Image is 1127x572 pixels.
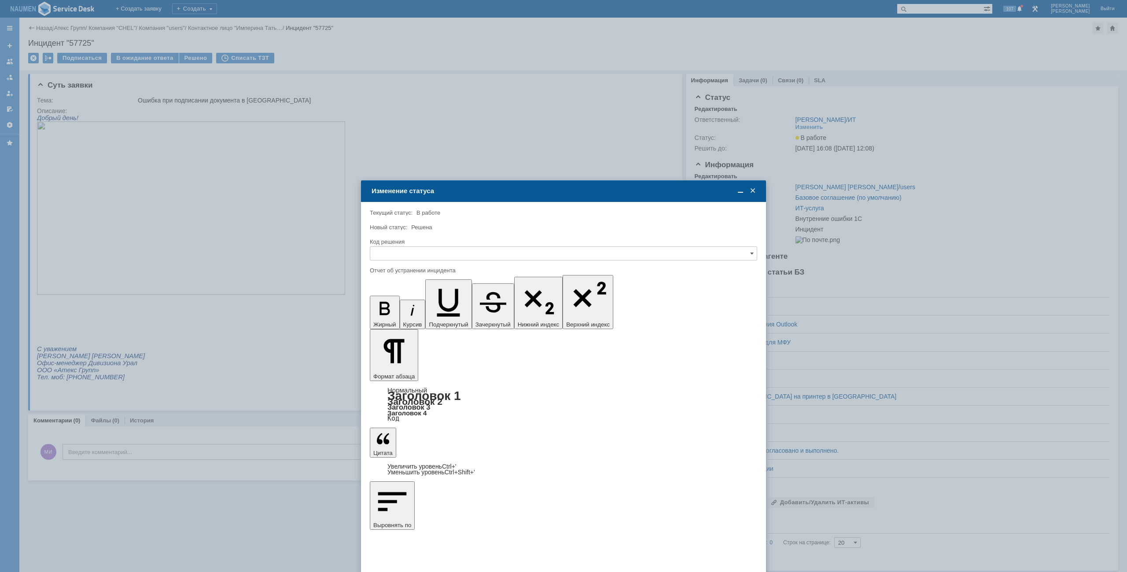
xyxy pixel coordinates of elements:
[445,469,475,476] span: Ctrl+Shift+'
[475,321,511,328] span: Зачеркнутый
[748,187,757,195] span: Закрыть
[387,396,442,407] a: Заголовок 2
[370,239,755,245] div: Код решения
[370,268,755,273] div: Отчет об устранении инцидента
[370,387,757,422] div: Формат абзаца
[416,209,440,216] span: В работе
[514,277,563,329] button: Нижний индекс
[387,409,427,417] a: Заголовок 4
[403,321,422,328] span: Курсив
[370,296,400,329] button: Жирный
[425,279,471,329] button: Подчеркнутый
[563,275,613,329] button: Верхний индекс
[372,187,757,195] div: Изменение статуса
[387,469,475,476] a: Decrease
[370,209,412,216] label: Текущий статус:
[566,321,610,328] span: Верхний индекс
[442,463,457,470] span: Ctrl+'
[370,428,396,458] button: Цитата
[387,403,430,411] a: Заголовок 3
[472,283,514,329] button: Зачеркнутый
[411,224,432,231] span: Решена
[370,224,408,231] label: Новый статус:
[370,464,757,475] div: Цитата
[736,187,745,195] span: Свернуть (Ctrl + M)
[370,329,418,381] button: Формат абзаца
[387,463,457,470] a: Increase
[400,300,426,329] button: Курсив
[387,386,427,394] a: Нормальный
[370,481,415,530] button: Выровнять по
[518,321,560,328] span: Нижний индекс
[373,321,396,328] span: Жирный
[373,522,411,528] span: Выровнять по
[373,450,393,456] span: Цитата
[429,321,468,328] span: Подчеркнутый
[387,414,399,422] a: Код
[387,389,461,403] a: Заголовок 1
[373,373,415,380] span: Формат абзаца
